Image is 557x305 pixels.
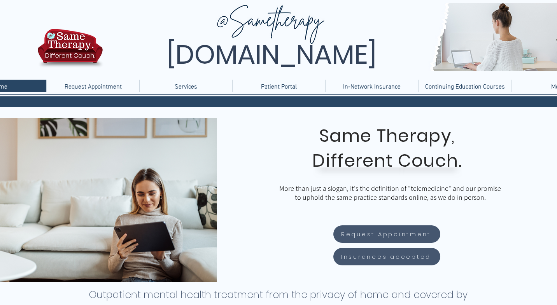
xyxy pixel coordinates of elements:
a: Patient Portal [232,80,325,92]
span: Same Therapy, [319,124,455,148]
p: Services [171,80,201,92]
span: Request Appointment [341,230,431,239]
div: Services [139,80,232,92]
a: Continuing Education Courses [418,80,511,92]
span: [DOMAIN_NAME] [166,36,377,73]
p: Patient Portal [257,80,301,92]
p: Request Appointment [61,80,126,92]
a: Request Appointment [46,80,139,92]
a: Insurances accepted [333,248,440,265]
p: More than just a slogan, it's the definition of "telemedicine" and our promise to uphold the same... [277,184,503,202]
span: Insurances accepted [341,252,431,261]
p: Continuing Education Courses [421,80,509,92]
p: In-Network Insurance [339,80,405,92]
a: In-Network Insurance [325,80,418,92]
img: TBH.US [35,28,105,73]
span: Different Couch. [312,148,462,173]
a: Request Appointment [333,225,440,243]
